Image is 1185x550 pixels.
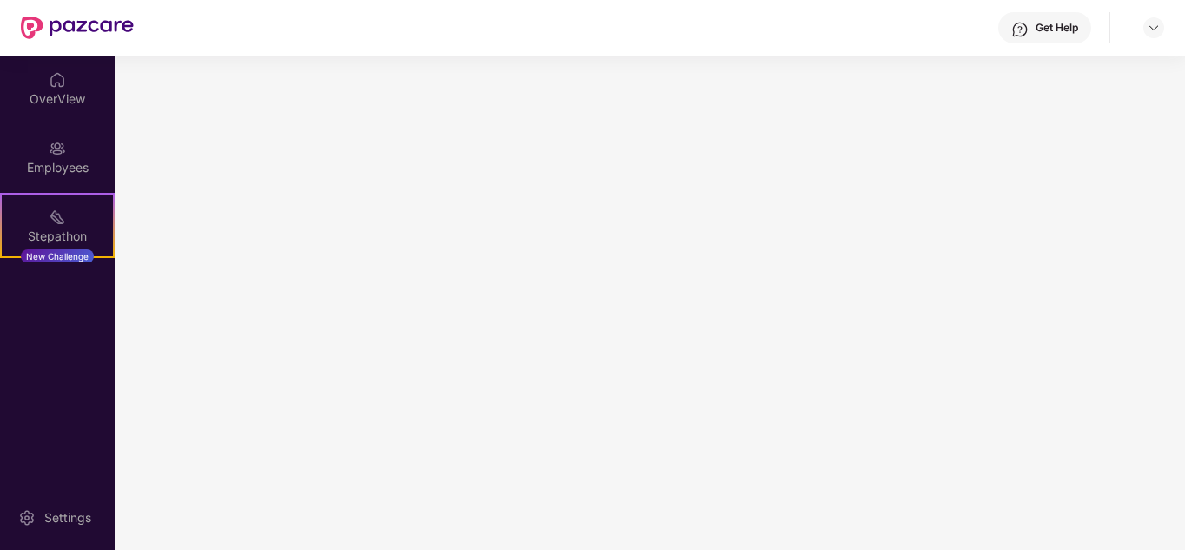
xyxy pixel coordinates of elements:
[49,209,66,226] img: svg+xml;base64,PHN2ZyB4bWxucz0iaHR0cDovL3d3dy53My5vcmcvMjAwMC9zdmciIHdpZHRoPSIyMSIgaGVpZ2h0PSIyMC...
[18,509,36,527] img: svg+xml;base64,PHN2ZyBpZD0iU2V0dGluZy0yMHgyMCIgeG1sbnM9Imh0dHA6Ly93d3cudzMub3JnLzIwMDAvc3ZnIiB3aW...
[1036,21,1078,35] div: Get Help
[39,509,96,527] div: Settings
[49,140,66,157] img: svg+xml;base64,PHN2ZyBpZD0iRW1wbG95ZWVzIiB4bWxucz0iaHR0cDovL3d3dy53My5vcmcvMjAwMC9zdmciIHdpZHRoPS...
[1011,21,1029,38] img: svg+xml;base64,PHN2ZyBpZD0iSGVscC0zMngzMiIgeG1sbnM9Imh0dHA6Ly93d3cudzMub3JnLzIwMDAvc3ZnIiB3aWR0aD...
[21,249,94,263] div: New Challenge
[49,71,66,89] img: svg+xml;base64,PHN2ZyBpZD0iSG9tZSIgeG1sbnM9Imh0dHA6Ly93d3cudzMub3JnLzIwMDAvc3ZnIiB3aWR0aD0iMjAiIG...
[21,17,134,39] img: New Pazcare Logo
[2,228,113,245] div: Stepathon
[1147,21,1161,35] img: svg+xml;base64,PHN2ZyBpZD0iRHJvcGRvd24tMzJ4MzIiIHhtbG5zPSJodHRwOi8vd3d3LnczLm9yZy8yMDAwL3N2ZyIgd2...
